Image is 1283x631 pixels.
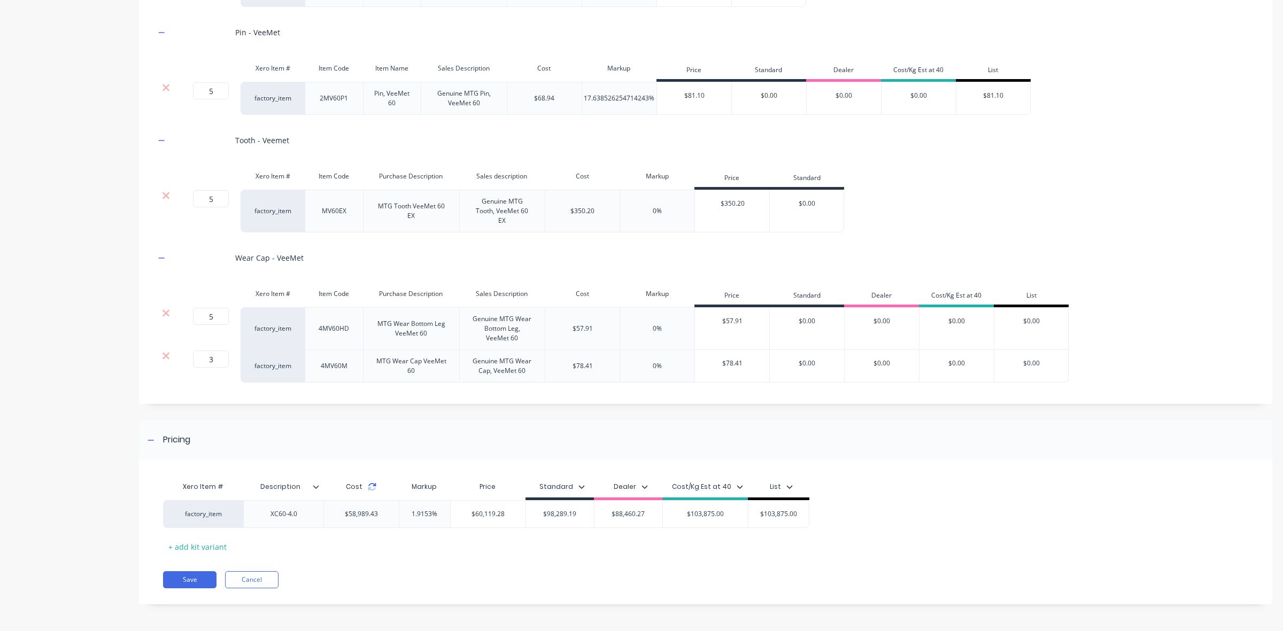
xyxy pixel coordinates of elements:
div: Cost [545,166,620,187]
div: Wear Cap - VeeMet [235,252,304,263]
div: Markup [399,476,450,497]
div: factory_item [241,307,305,350]
div: Xero Item # [241,58,305,79]
div: Purchase Description [363,283,459,305]
div: Pin - VeeMet [235,27,280,38]
div: $81.10 [657,82,732,109]
div: Dealer [614,482,636,492]
button: Standard [534,479,590,495]
div: Markup [620,283,694,305]
div: Cost/Kg Est at 40 [672,482,731,492]
div: 1.9153% [398,501,451,527]
div: MTG Wear Cap VeeMet 60 [368,354,455,378]
div: Standard [539,482,573,492]
div: $0.00 [994,308,1068,334]
div: $0.00 [994,350,1068,377]
div: 2MV60P1 [307,91,361,105]
div: Pin, VeeMet 60 [365,87,419,110]
div: 17.638526254714243% [584,94,654,103]
div: $58,989.43 [336,501,387,527]
div: $98,289.19 [526,501,594,527]
div: 0% [653,206,662,216]
div: Dealer [844,286,919,307]
div: 4MV60M [307,359,361,373]
div: Cost [545,283,620,305]
div: $57.91 [573,324,593,333]
div: Sales Description [421,58,507,79]
div: Cost [323,476,399,497]
div: $68.94 [534,94,554,103]
div: $0.00 [845,308,919,334]
div: Item Name [363,58,421,79]
div: Markup [620,166,694,187]
span: Cost [346,482,362,492]
div: Purchase Description [363,166,459,187]
div: Cost/Kg Est at 40 [881,60,956,82]
div: Markup [582,58,656,79]
div: $0.00 [732,82,806,109]
div: Description [243,476,323,497]
div: 4MV60HD [307,322,361,336]
div: $103,875.00 [663,501,748,527]
div: $350.20 [570,206,594,216]
div: factory_item [241,82,305,115]
input: ? [193,350,229,368]
div: Sales Description [459,283,545,305]
div: Pricing [163,433,190,447]
div: Xero Item # [163,476,243,497]
div: $350.20 [695,190,770,217]
div: MTG Tooth VeeMet 60 EX [368,199,455,223]
div: 0% [653,361,662,371]
input: ? [193,190,229,207]
button: Cancel [225,571,279,588]
div: Item Code [305,58,363,79]
div: $0.00 [845,350,919,377]
div: $0.00 [882,82,956,109]
div: Cost [507,58,582,79]
div: $60,119.28 [451,501,525,527]
div: factory_item [174,509,233,519]
div: MV60EX [307,204,361,218]
div: List [956,60,1031,82]
div: Genuine MTG Wear Cap, VeeMet 60 [464,354,541,378]
div: $78.41 [573,361,593,371]
div: List [770,482,781,492]
div: Price [656,60,731,82]
div: Sales description [459,166,545,187]
button: Save [163,571,217,588]
div: factory_itemXC60-4.0$58,989.431.9153%$60,119.28$98,289.19$88,460.27$103,875.00$103,875.00 [163,500,809,528]
input: ? [193,308,229,325]
div: 0% [653,324,662,333]
div: $0.00 [770,190,844,217]
div: XC60-4.0 [257,507,311,521]
div: Dealer [806,60,881,82]
div: Xero Item # [241,166,305,187]
div: Price [694,168,769,190]
div: MTG Wear Bottom Leg VeeMet 60 [368,317,455,340]
div: Genuine MTG Wear Bottom Leg, VeeMet 60 [464,312,541,345]
button: Cost/Kg Est at 40 [667,479,748,495]
input: ? [193,82,229,99]
div: $0.00 [919,308,994,334]
div: $0.00 [807,82,881,109]
div: Xero Item # [241,283,305,305]
div: Item Code [305,166,363,187]
div: $57.91 [695,308,770,334]
div: + add kit variant [163,539,232,555]
div: $0.00 [919,350,994,377]
div: factory_item [241,190,305,232]
div: Tooth - Veemet [235,135,289,146]
div: $78.41 [695,350,770,377]
div: $0.00 [770,350,844,377]
div: Standard [731,60,806,82]
div: $81.10 [956,82,1030,109]
div: Genuine MTG Tooth, VeeMet 60 EX [464,194,541,228]
div: Item Code [305,283,363,305]
div: Standard [769,168,844,190]
div: Cost/Kg Est at 40 [919,286,994,307]
div: $103,875.00 [748,501,809,527]
div: Description [243,473,317,500]
div: Price [694,286,769,307]
div: factory_item [241,350,305,383]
